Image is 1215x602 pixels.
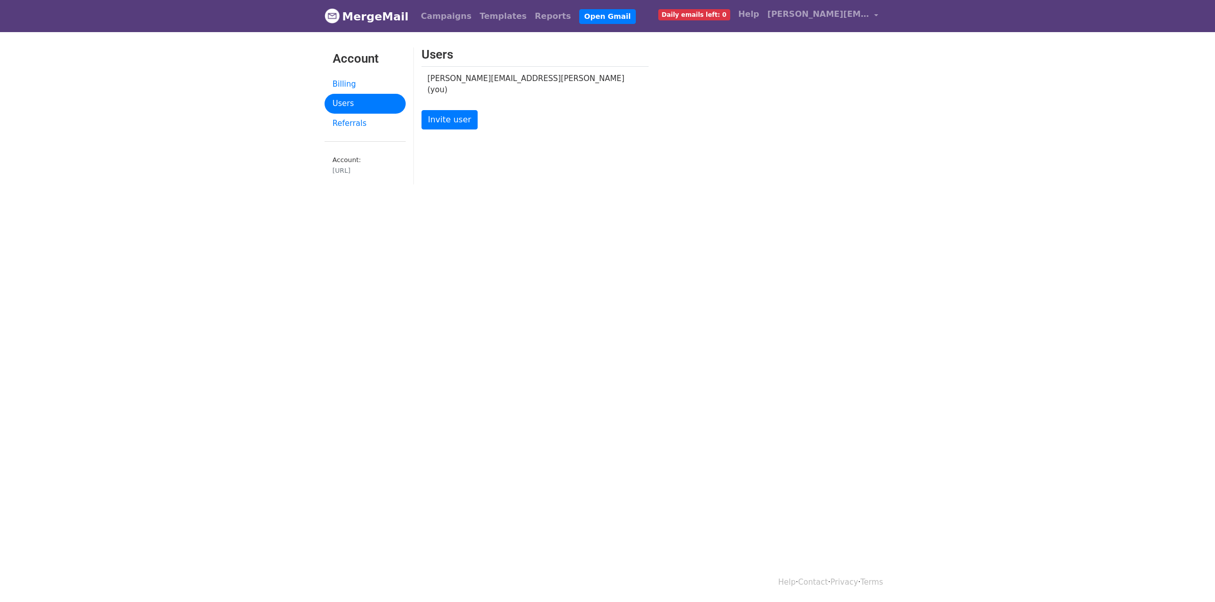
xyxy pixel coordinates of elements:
div: [URL] [333,166,398,175]
a: Contact [798,578,828,587]
a: Help [778,578,796,587]
a: Reports [531,6,575,27]
small: Account: [333,156,398,175]
h3: Users [421,47,649,62]
a: [PERSON_NAME][EMAIL_ADDRESS][PERSON_NAME] [763,4,883,28]
a: Users [325,94,406,114]
span: Daily emails left: 0 [658,9,730,20]
a: Billing [325,74,406,94]
td: [PERSON_NAME][EMAIL_ADDRESS][PERSON_NAME] (you) [421,66,636,102]
a: Open Gmail [579,9,636,24]
h3: Account [333,51,398,66]
a: Help [734,4,763,24]
a: Invite user [421,110,478,129]
a: Referrals [325,114,406,134]
a: Privacy [830,578,858,587]
img: MergeMail logo [325,8,340,23]
span: [PERSON_NAME][EMAIL_ADDRESS][PERSON_NAME] [767,8,870,20]
a: Templates [476,6,531,27]
a: MergeMail [325,6,409,27]
a: Terms [860,578,883,587]
a: Campaigns [417,6,476,27]
a: Daily emails left: 0 [654,4,734,24]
